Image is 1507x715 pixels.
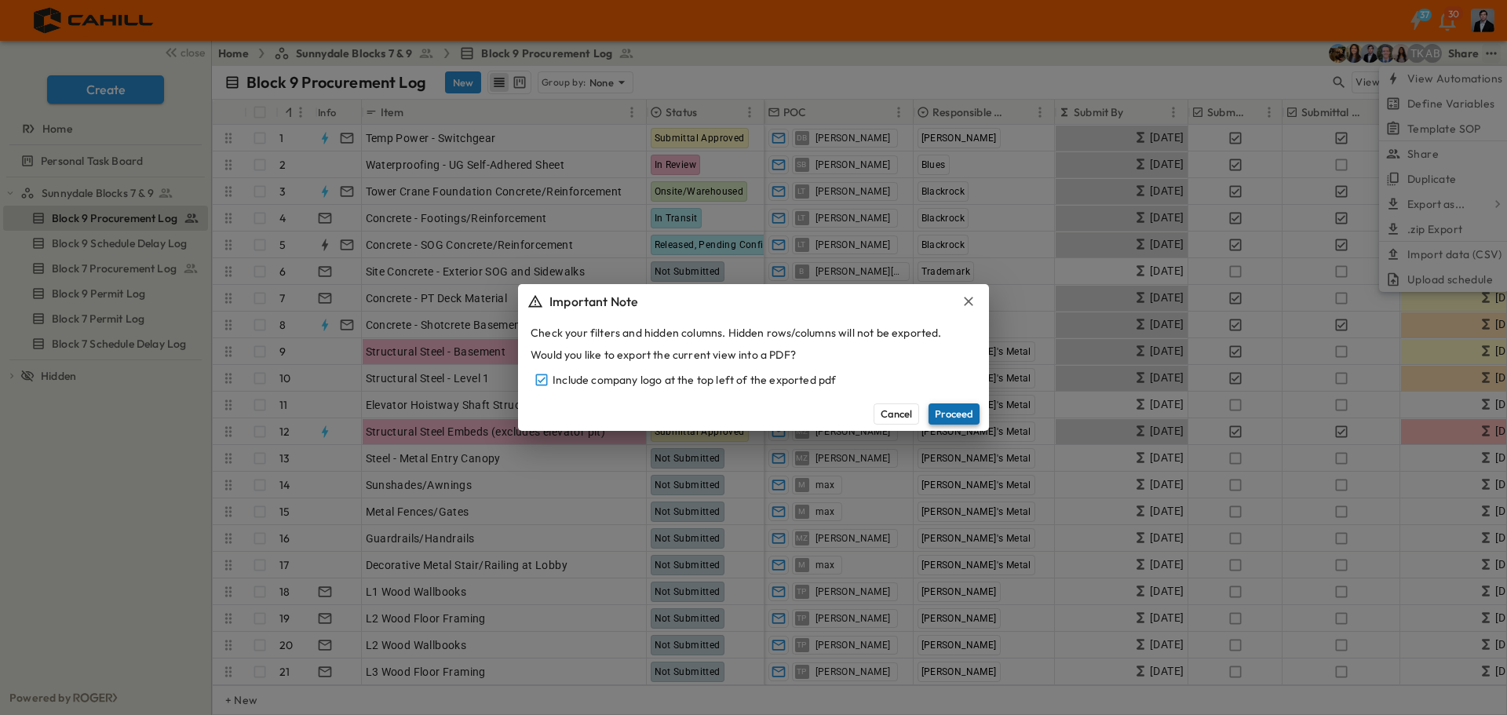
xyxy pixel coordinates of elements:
p: Would you like to export the current view into a PDF? [531,347,796,363]
p: Check your filters and hidden columns. Hidden rows/columns will not be exported. [531,325,942,341]
button: Cancel [874,403,919,424]
h5: Important Note [549,292,638,311]
div: Include company logo at the top left of the exported pdf [531,369,976,391]
button: Proceed [929,403,980,424]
